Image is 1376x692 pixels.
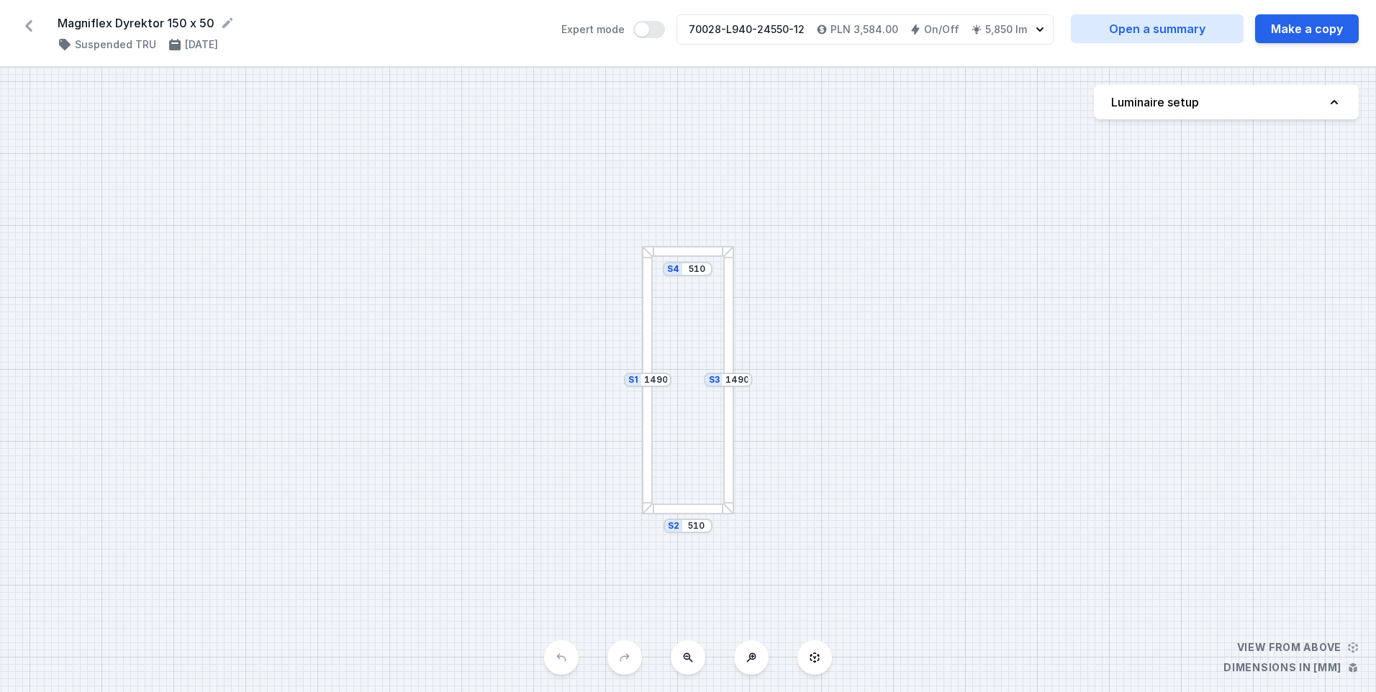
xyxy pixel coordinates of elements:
a: Open a summary [1071,14,1244,43]
button: Luminaire setup [1094,85,1359,119]
input: Dimension [mm] [685,520,708,532]
h4: Suspended TRU [75,37,156,52]
h4: PLN 3,584.00 [830,22,898,37]
button: 70028-L940-24550-12PLN 3,584.00On/Off5,850 lm [676,14,1054,45]
button: Make a copy [1255,14,1359,43]
button: Expert mode [633,21,665,38]
input: Dimension [mm] [644,374,667,386]
form: Magniflex Dyrektor 150 x 50 [58,14,544,32]
h4: Luminaire setup [1111,94,1199,111]
label: Expert mode [561,21,665,38]
h4: [DATE] [185,37,218,52]
input: Dimension [mm] [685,263,708,275]
h4: 5,850 lm [985,22,1027,37]
button: Rename project [220,16,235,30]
div: 70028-L940-24550-12 [689,22,805,37]
input: Dimension [mm] [725,374,748,386]
h4: On/Off [924,22,959,37]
